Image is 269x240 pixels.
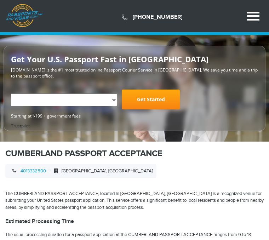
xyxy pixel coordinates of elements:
[5,218,264,225] h2: Estimated Processing Time
[5,164,156,178] div: |
[21,168,46,174] a: 4013332500
[122,90,180,109] a: Get Started
[5,149,264,159] h1: CUMBERLAND PASSPORT ACCEPTANCE
[133,14,182,21] a: [PHONE_NUMBER]
[11,123,30,129] a: Trustpilot
[5,190,264,211] p: The CUMBERLAND PASSPORT ACCEPTANCE, located in [GEOGRAPHIC_DATA], [GEOGRAPHIC_DATA] is a recogniz...
[11,67,258,79] p: [DOMAIN_NAME] is the #1 most trusted online Passport Courier Service in [GEOGRAPHIC_DATA]. We sav...
[51,168,153,174] span: [GEOGRAPHIC_DATA], [GEOGRAPHIC_DATA]
[6,4,43,29] a: Passports & [DOMAIN_NAME]
[11,55,258,63] h2: Get Your U.S. Passport Fast in [GEOGRAPHIC_DATA]
[11,113,258,119] span: Starting at $199 + government fees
